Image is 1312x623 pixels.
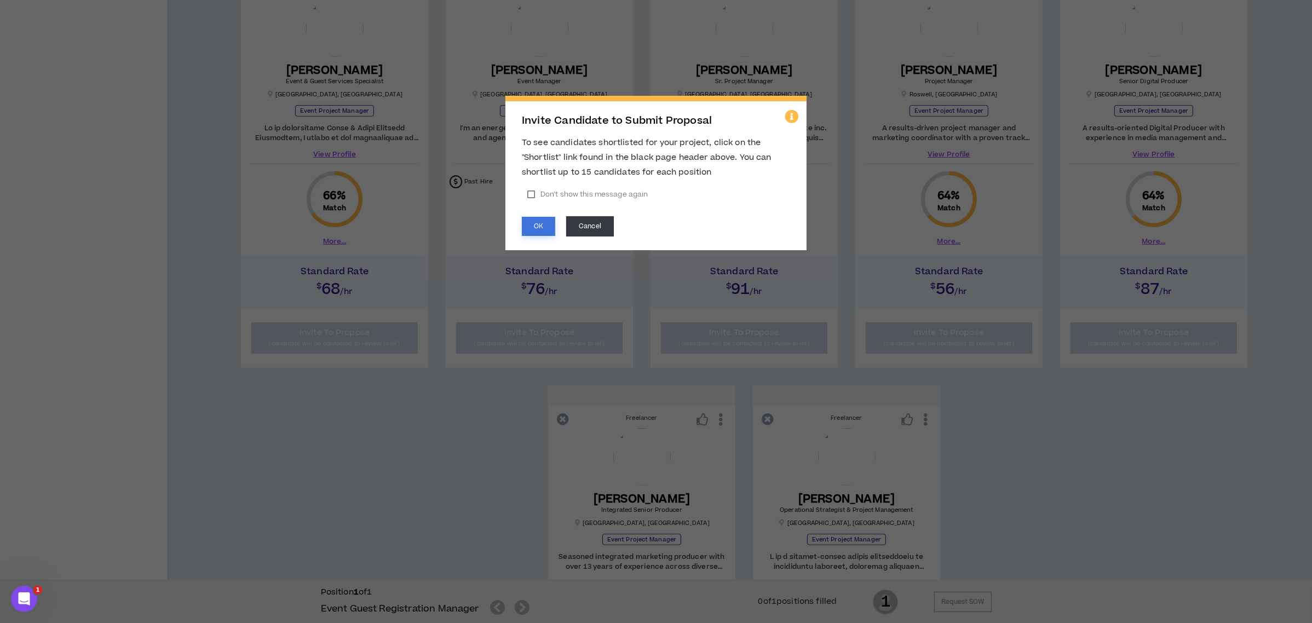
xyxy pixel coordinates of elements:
[33,586,42,595] span: 1
[522,115,790,127] h2: Invite Candidate to Submit Proposal
[522,186,653,203] label: Don’t show this message again
[522,217,555,236] button: OK
[566,216,614,236] button: Cancel
[522,137,772,178] span: To see candidates shortlisted for your project, click on the "Shortlist" link found in the black ...
[11,586,37,612] iframe: Intercom live chat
